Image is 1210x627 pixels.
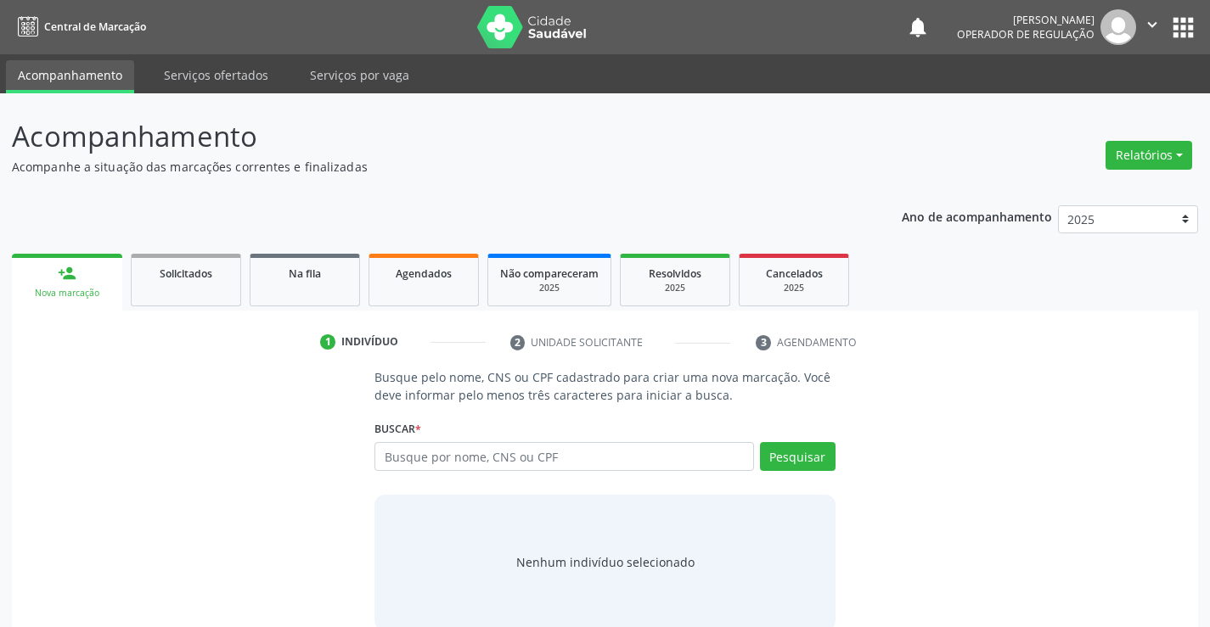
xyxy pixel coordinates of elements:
[766,266,823,281] span: Cancelados
[1106,141,1192,170] button: Relatórios
[6,60,134,93] a: Acompanhamento
[957,27,1095,42] span: Operador de regulação
[12,13,146,41] a: Central de Marcação
[1143,15,1162,34] i: 
[374,416,421,442] label: Buscar
[320,334,335,350] div: 1
[289,266,321,281] span: Na fila
[751,282,836,294] div: 2025
[516,553,695,571] div: Nenhum indivíduo selecionado
[957,13,1095,27] div: [PERSON_NAME]
[12,115,842,158] p: Acompanhamento
[12,158,842,176] p: Acompanhe a situação das marcações correntes e finalizadas
[500,266,599,281] span: Não compareceram
[374,368,835,404] p: Busque pelo nome, CNS ou CPF cadastrado para criar uma nova marcação. Você deve informar pelo men...
[374,442,753,471] input: Busque por nome, CNS ou CPF
[500,282,599,294] div: 2025
[906,15,930,39] button: notifications
[1136,9,1168,45] button: 
[341,334,398,350] div: Indivíduo
[649,266,701,281] span: Resolvidos
[58,264,76,283] div: person_add
[44,20,146,34] span: Central de Marcação
[160,266,212,281] span: Solicitados
[24,287,110,300] div: Nova marcação
[152,60,280,90] a: Serviços ofertados
[760,442,836,471] button: Pesquisar
[396,266,452,281] span: Agendados
[1100,9,1136,45] img: img
[298,60,421,90] a: Serviços por vaga
[902,205,1052,227] p: Ano de acompanhamento
[633,282,718,294] div: 2025
[1168,13,1198,42] button: apps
